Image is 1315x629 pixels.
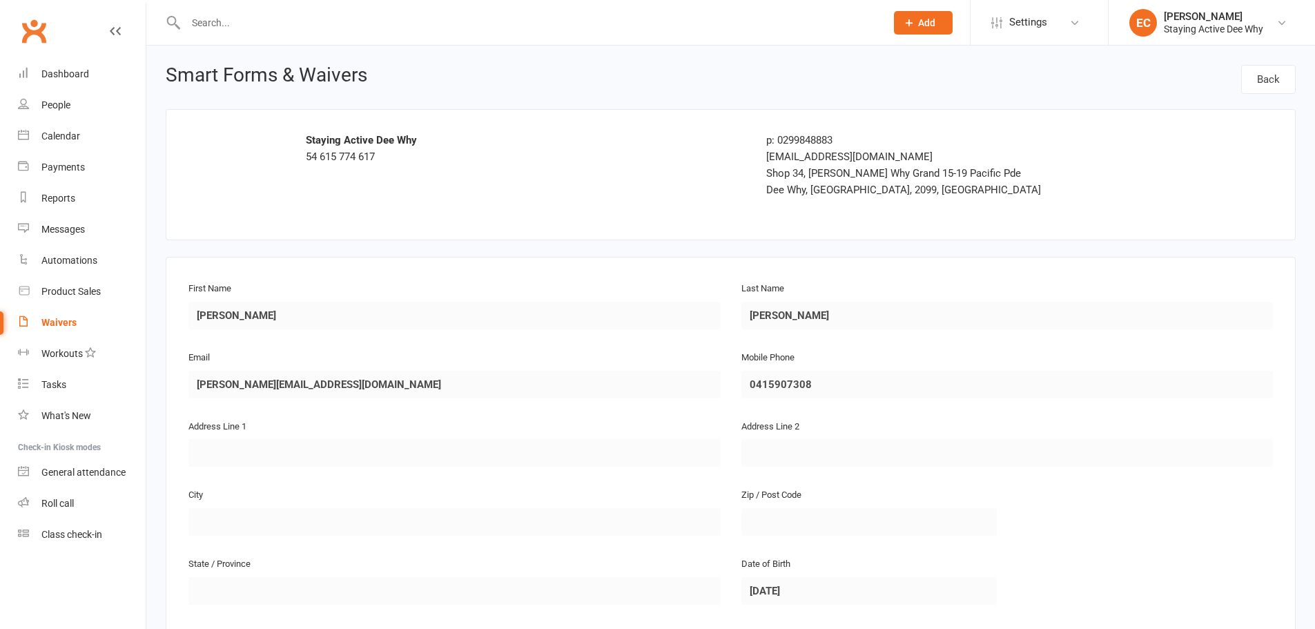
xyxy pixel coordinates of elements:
a: Reports [18,183,146,214]
label: Email [188,351,210,365]
div: [EMAIL_ADDRESS][DOMAIN_NAME] [766,148,1114,165]
div: Dashboard [41,68,89,79]
div: Reports [41,193,75,204]
input: Search... [182,13,876,32]
div: Roll call [41,498,74,509]
a: Dashboard [18,59,146,90]
div: Product Sales [41,286,101,297]
a: Tasks [18,369,146,400]
span: Settings [1009,7,1047,38]
a: Roll call [18,488,146,519]
a: Payments [18,152,146,183]
div: Dee Why, [GEOGRAPHIC_DATA], 2099, [GEOGRAPHIC_DATA] [766,182,1114,198]
label: Mobile Phone [741,351,795,365]
label: City [188,488,203,503]
label: State / Province [188,557,251,572]
a: Back [1241,65,1296,94]
div: EC [1129,9,1157,37]
label: Last Name [741,282,784,296]
strong: Staying Active Dee Why [306,134,417,146]
div: 54 615 774 617 [306,132,746,165]
a: Product Sales [18,276,146,307]
a: General attendance kiosk mode [18,457,146,488]
a: Automations [18,245,146,276]
div: Automations [41,255,97,266]
a: Clubworx [17,14,51,48]
div: Shop 34, [PERSON_NAME] Why Grand 15-19 Pacific Pde [766,165,1114,182]
span: Add [918,17,935,28]
div: What's New [41,410,91,421]
h1: Smart Forms & Waivers [166,65,367,90]
div: Tasks [41,379,66,390]
div: General attendance [41,467,126,478]
a: Calendar [18,121,146,152]
a: Waivers [18,307,146,338]
label: Zip / Post Code [741,488,801,503]
div: Calendar [41,130,80,142]
a: Class kiosk mode [18,519,146,550]
a: Workouts [18,338,146,369]
div: Workouts [41,348,83,359]
div: Staying Active Dee Why [1164,23,1263,35]
a: What's New [18,400,146,432]
label: First Name [188,282,231,296]
a: People [18,90,146,121]
div: People [41,99,70,110]
div: p: 0299848883 [766,132,1114,148]
div: Waivers [41,317,77,328]
label: Address Line 2 [741,420,799,434]
div: Messages [41,224,85,235]
label: Address Line 1 [188,420,246,434]
button: Add [894,11,953,35]
a: Messages [18,214,146,245]
div: Payments [41,162,85,173]
div: [PERSON_NAME] [1164,10,1263,23]
label: Date of Birth [741,557,790,572]
div: Class check-in [41,529,102,540]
